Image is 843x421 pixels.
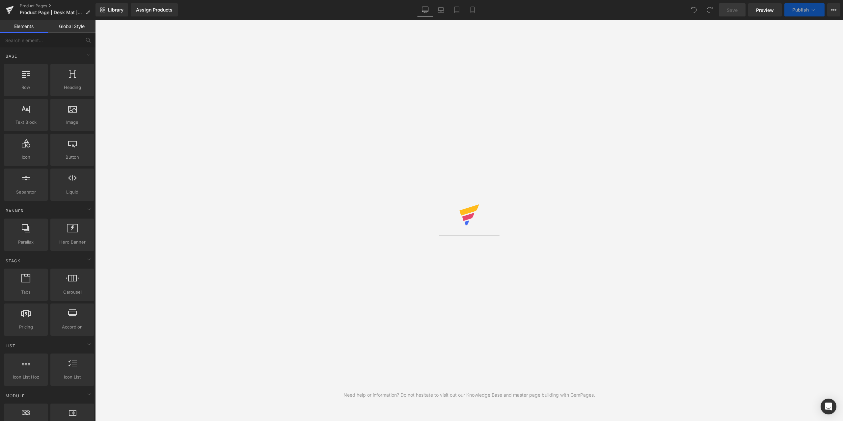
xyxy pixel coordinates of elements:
[5,258,21,264] span: Stack
[6,374,46,381] span: Icon List Hoz
[821,399,836,414] div: Open Intercom Messenger
[52,374,92,381] span: Icon List
[52,84,92,91] span: Heading
[52,239,92,246] span: Hero Banner
[52,189,92,196] span: Liquid
[108,7,123,13] span: Library
[465,3,480,16] a: Mobile
[136,7,173,13] div: Assign Products
[5,393,25,399] span: Module
[5,343,16,349] span: List
[95,3,128,16] a: New Library
[52,289,92,296] span: Carousel
[792,7,809,13] span: Publish
[343,391,595,399] div: Need help or information? Do not hesitate to visit out our Knowledge Base and master page buildin...
[748,3,782,16] a: Preview
[5,208,24,214] span: Banner
[6,119,46,126] span: Text Block
[784,3,825,16] button: Publish
[20,10,83,15] span: Product Page | Desk Mat | Eye of Cthulhu | V2 | Terraria
[417,3,433,16] a: Desktop
[433,3,449,16] a: Laptop
[6,189,46,196] span: Separator
[6,84,46,91] span: Row
[6,154,46,161] span: Icon
[6,239,46,246] span: Parallax
[5,53,18,59] span: Base
[703,3,716,16] button: Redo
[687,3,700,16] button: Undo
[756,7,774,13] span: Preview
[52,324,92,330] span: Accordion
[727,7,738,13] span: Save
[20,3,95,9] a: Product Pages
[52,154,92,161] span: Button
[48,20,95,33] a: Global Style
[52,119,92,126] span: Image
[827,3,840,16] button: More
[6,289,46,296] span: Tabs
[6,324,46,330] span: Pricing
[449,3,465,16] a: Tablet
